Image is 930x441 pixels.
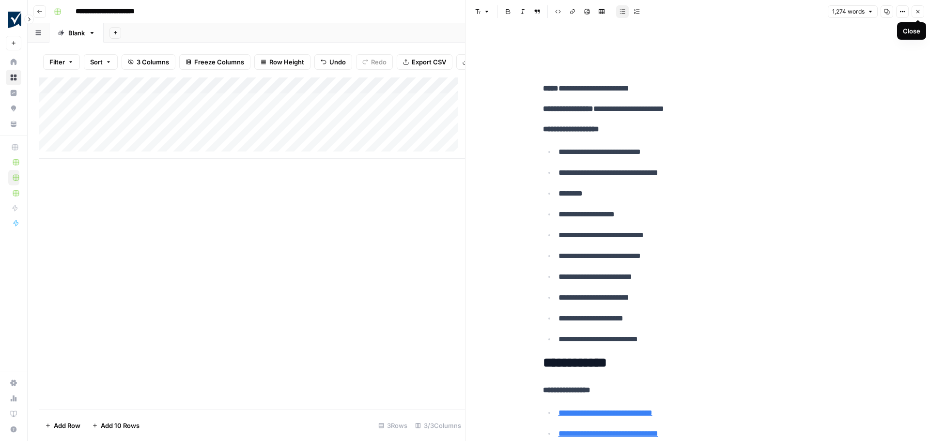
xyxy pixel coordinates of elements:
a: Usage [6,391,21,406]
button: Freeze Columns [179,54,250,70]
a: Insights [6,85,21,101]
a: Browse [6,70,21,85]
button: 3 Columns [122,54,175,70]
span: 1,274 words [832,7,865,16]
button: Undo [314,54,352,70]
button: 1,274 words [828,5,878,18]
div: Blank [68,28,85,38]
button: Help + Support [6,422,21,437]
a: Your Data [6,116,21,132]
button: Row Height [254,54,310,70]
span: Add 10 Rows [101,421,139,430]
button: Add 10 Rows [86,418,145,433]
div: 3/3 Columns [411,418,465,433]
span: Redo [371,57,387,67]
span: Freeze Columns [194,57,244,67]
a: Opportunities [6,101,21,116]
a: Learning Hub [6,406,21,422]
button: Export CSV [397,54,452,70]
button: Redo [356,54,393,70]
span: Row Height [269,57,304,67]
a: Home [6,54,21,70]
img: Smartsheet Logo [6,11,23,29]
a: Blank [49,23,104,43]
button: Add Row [39,418,86,433]
span: Add Row [54,421,80,430]
div: 3 Rows [374,418,411,433]
button: Workspace: Smartsheet [6,8,21,32]
span: 3 Columns [137,57,169,67]
button: Filter [43,54,80,70]
span: Sort [90,57,103,67]
a: Settings [6,375,21,391]
button: Sort [84,54,118,70]
span: Filter [49,57,65,67]
span: Undo [329,57,346,67]
span: Export CSV [412,57,446,67]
